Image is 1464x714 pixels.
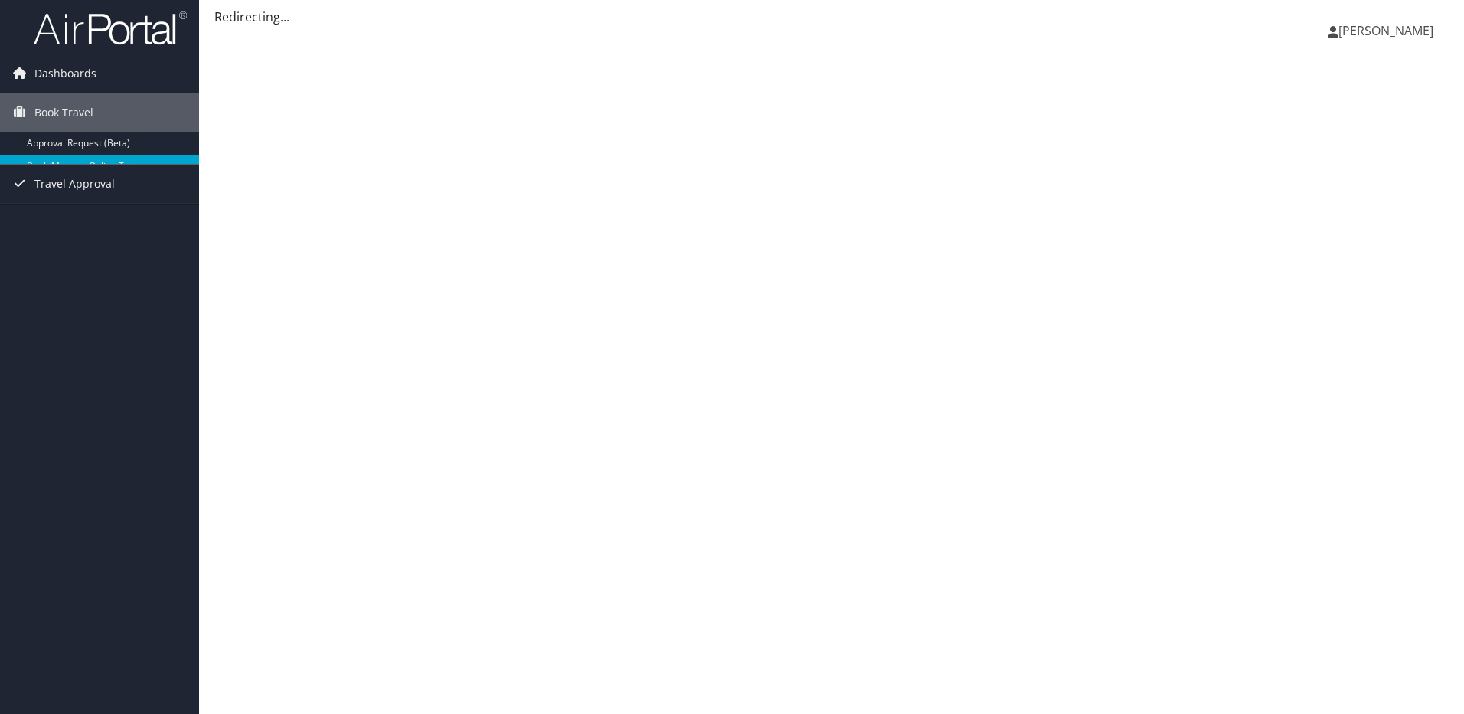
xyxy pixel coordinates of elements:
[34,10,187,46] img: airportal-logo.png
[1338,22,1433,39] span: [PERSON_NAME]
[34,165,115,203] span: Travel Approval
[34,54,96,93] span: Dashboards
[1328,8,1449,54] a: [PERSON_NAME]
[214,8,1449,26] div: Redirecting...
[34,93,93,132] span: Book Travel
